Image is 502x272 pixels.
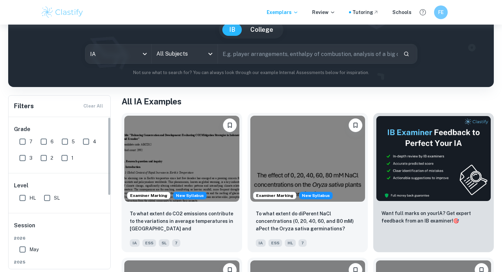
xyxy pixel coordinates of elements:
[218,44,398,63] input: E.g. player arrangements, enthalpy of combustion, analysis of a big city...
[14,182,106,190] h6: Level
[172,239,180,247] span: 7
[256,239,266,247] span: IA
[14,69,488,76] p: Not sure what to search for? You can always look through our example Internal Assessments below f...
[437,9,445,16] h6: FE
[267,9,298,16] p: Exemplars
[392,9,412,16] a: Schools
[250,116,365,202] img: ESS IA example thumbnail: To what extent do diPerent NaCl concentr
[122,95,494,108] h1: All IA Examples
[130,210,234,233] p: To what extent do CO2 emissions contribute to the variations in average temperatures in Indonesia...
[29,246,39,253] span: May
[312,9,335,16] p: Review
[173,192,207,199] span: New Syllabus
[14,235,106,241] span: 2026
[349,118,362,132] button: Bookmark
[142,239,156,247] span: ESS
[51,154,53,162] span: 2
[93,138,96,145] span: 4
[14,101,34,111] h6: Filters
[14,259,106,265] span: 2025
[253,192,296,199] span: Examiner Marking
[14,125,106,133] h6: Grade
[268,239,282,247] span: ESS
[376,116,491,201] img: Thumbnail
[122,113,242,252] a: Examiner MarkingStarting from the May 2026 session, the ESS IA requirements have changed. We crea...
[29,154,32,162] span: 3
[159,239,169,247] span: SL
[381,210,486,225] p: Want full marks on your IA ? Get expert feedback from an IB examiner!
[373,113,494,252] a: ThumbnailWant full marks on yourIA? Get expert feedback from an IB examiner!
[223,118,237,132] button: Bookmark
[256,210,360,232] p: To what extent do diPerent NaCl concentrations (0, 20, 40, 60, and 80 mM) aPect the Oryza sativa ...
[434,5,448,19] button: FE
[127,192,170,199] span: Examiner Marking
[417,6,429,18] button: Help and Feedback
[51,138,54,145] span: 6
[453,218,459,224] span: 🎯
[29,194,36,202] span: HL
[72,138,75,145] span: 5
[299,192,333,199] span: New Syllabus
[222,24,242,36] button: IB
[173,192,207,199] div: Starting from the May 2026 session, the ESS IA requirements have changed. We created this exempla...
[298,239,307,247] span: 7
[206,49,215,59] button: Open
[71,154,73,162] span: 1
[352,9,379,16] a: Tutoring
[124,116,239,202] img: ESS IA example thumbnail: To what extent do CO2 emissions contribu
[248,113,368,252] a: Examiner MarkingStarting from the May 2026 session, the ESS IA requirements have changed. We crea...
[54,194,60,202] span: SL
[41,5,84,19] img: Clastify logo
[401,48,412,60] button: Search
[85,44,151,63] div: IA
[29,138,32,145] span: 7
[130,239,140,247] span: IA
[285,239,296,247] span: HL
[299,192,333,199] div: Starting from the May 2026 session, the ESS IA requirements have changed. We created this exempla...
[243,24,280,36] button: College
[14,221,106,235] h6: Session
